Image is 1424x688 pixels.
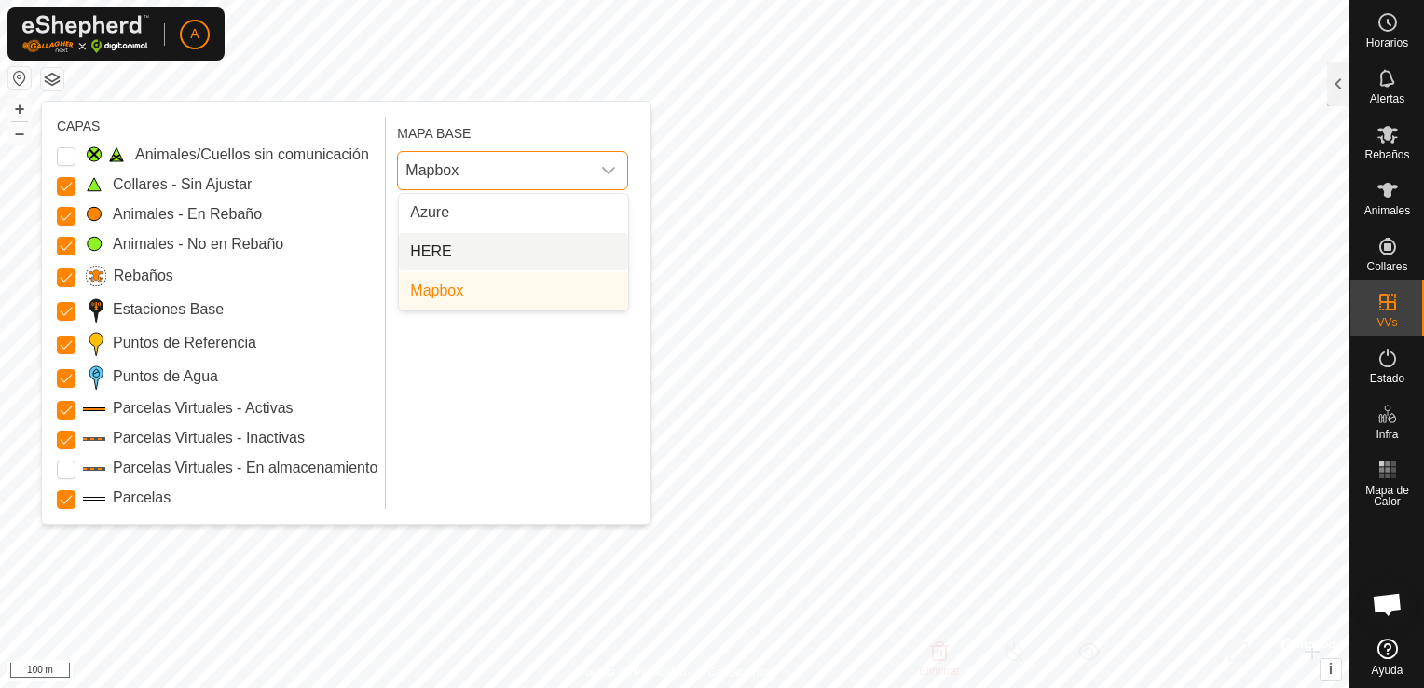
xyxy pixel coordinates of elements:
[8,122,31,144] button: –
[399,272,628,310] li: Mapbox
[1355,485,1419,507] span: Mapa de Calor
[41,68,63,90] button: Capas del Mapa
[399,194,628,310] ul: Option List
[113,173,252,196] label: Collares - Sin Ajustar
[135,144,369,166] label: Animales/Cuellos sin comunicación
[1376,429,1398,440] span: Infra
[22,15,149,53] img: Logo Gallagher
[114,265,173,287] label: Rebaños
[8,98,31,120] button: +
[1370,93,1404,104] span: Alertas
[399,194,628,231] li: Azure
[410,241,451,263] span: HERE
[579,664,686,681] a: Política de Privacidad
[113,233,283,255] label: Animales - No en Rebaño
[410,201,449,224] span: Azure
[1329,661,1333,677] span: i
[708,664,771,681] a: Contáctenos
[113,427,305,449] label: Parcelas Virtuales - Inactivas
[1321,659,1341,680] button: i
[1372,665,1403,676] span: Ayuda
[1366,37,1408,48] span: Horarios
[1366,261,1407,272] span: Collares
[113,487,171,509] label: Parcelas
[113,365,218,388] label: Puntos de Agua
[410,280,463,302] span: Mapbox
[113,298,224,321] label: Estaciones Base
[57,117,377,136] div: CAPAS
[1376,317,1397,328] span: VVs
[397,117,628,144] div: MAPA BASE
[590,152,627,189] div: dropdown trigger
[398,152,590,189] span: Mapbox
[113,332,256,354] label: Puntos de Referencia
[1364,205,1410,216] span: Animales
[113,397,294,420] label: Parcelas Virtuales - Activas
[1350,631,1424,683] a: Ayuda
[113,203,262,226] label: Animales - En Rebaño
[1364,149,1409,160] span: Rebaños
[190,24,199,44] span: A
[1360,576,1416,632] div: Chat abierto
[113,457,377,479] label: Parcelas Virtuales - En almacenamiento
[399,233,628,270] li: HERE
[8,67,31,89] button: Restablecer Mapa
[1370,373,1404,384] span: Estado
